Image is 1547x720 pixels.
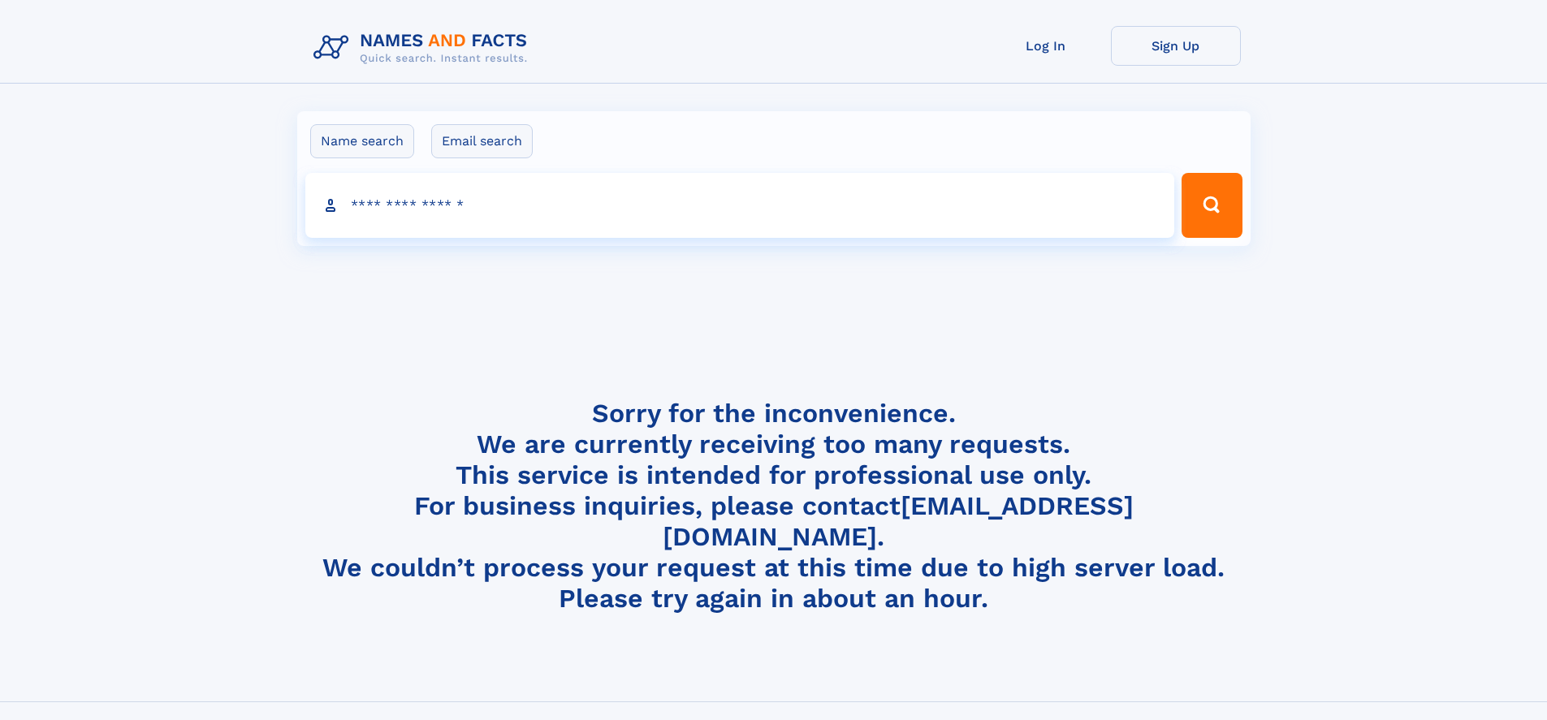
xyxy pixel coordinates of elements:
[307,398,1241,614] h4: Sorry for the inconvenience. We are currently receiving too many requests. This service is intend...
[305,173,1175,238] input: search input
[431,124,533,158] label: Email search
[307,26,541,70] img: Logo Names and Facts
[981,26,1111,66] a: Log In
[310,124,414,158] label: Name search
[1182,173,1242,238] button: Search Button
[663,490,1134,552] a: [EMAIL_ADDRESS][DOMAIN_NAME]
[1111,26,1241,66] a: Sign Up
